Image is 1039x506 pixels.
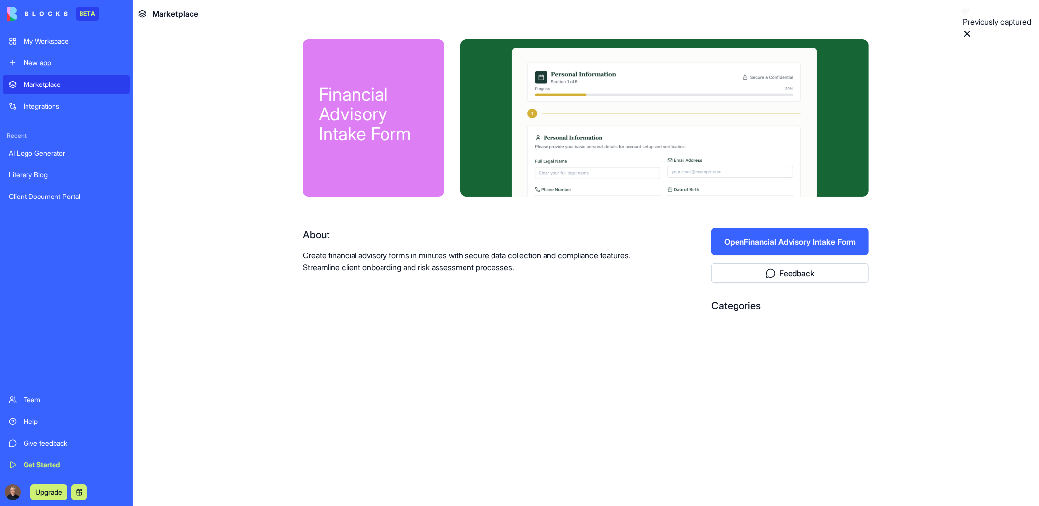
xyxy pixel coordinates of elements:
[3,132,130,140] span: Recent
[3,187,130,206] a: Client Document Portal
[3,165,130,185] a: Literary Blog
[3,143,130,163] a: AI Logo Generator
[24,58,124,68] div: New app
[9,170,124,180] div: Literary Blog
[30,487,67,497] a: Upgrade
[24,36,124,46] div: My Workspace
[3,53,130,73] a: New app
[24,395,124,405] div: Team
[24,438,124,448] div: Give feedback
[9,148,124,158] div: AI Logo Generator
[3,390,130,410] a: Team
[76,7,99,21] div: BETA
[24,101,124,111] div: Integrations
[9,192,124,201] div: Client Document Portal
[5,484,21,500] img: IMG_4096-removebg-preview_ociqzc.png
[3,455,130,475] a: Get Started
[24,80,124,89] div: Marketplace
[3,96,130,116] a: Integrations
[30,484,67,500] button: Upgrade
[24,417,124,426] div: Help
[3,31,130,51] a: My Workspace
[7,7,68,21] img: logo
[24,460,124,470] div: Get Started
[3,412,130,431] a: Help
[3,433,130,453] a: Give feedback
[3,75,130,94] a: Marketplace
[7,7,99,21] a: BETA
